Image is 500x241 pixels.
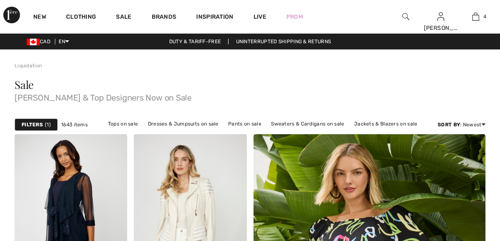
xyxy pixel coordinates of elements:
a: Brands [152,13,177,22]
a: 4 [459,12,493,22]
a: Jackets & Blazers on sale [350,118,422,129]
img: search the website [402,12,409,22]
span: Inspiration [196,13,233,22]
a: Sign In [437,12,444,20]
a: Clothing [66,13,96,22]
a: Prom [286,12,303,21]
img: Canadian Dollar [27,39,40,45]
a: Sale [116,13,131,22]
img: My Bag [472,12,479,22]
strong: Filters [22,121,43,128]
span: EN [59,39,69,44]
div: [PERSON_NAME] [424,24,458,32]
a: Dresses & Jumpsuits on sale [144,118,223,129]
a: Liquidation [15,63,42,69]
a: Tops on sale [104,118,143,129]
span: 4 [483,13,486,20]
span: 1643 items [61,121,88,128]
img: 1ère Avenue [3,7,20,23]
span: [PERSON_NAME] & Top Designers Now on Sale [15,90,485,102]
a: Skirts on sale [214,129,256,140]
a: Pants on sale [224,118,266,129]
span: Sale [15,77,34,92]
span: CAD [27,39,54,44]
img: My Info [437,12,444,22]
a: Outerwear on sale [257,129,311,140]
a: Sweaters & Cardigans on sale [267,118,348,129]
a: Live [254,12,266,21]
a: New [33,13,46,22]
div: : Newest [438,121,485,128]
span: 1 [45,121,51,128]
strong: Sort By [438,122,460,128]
